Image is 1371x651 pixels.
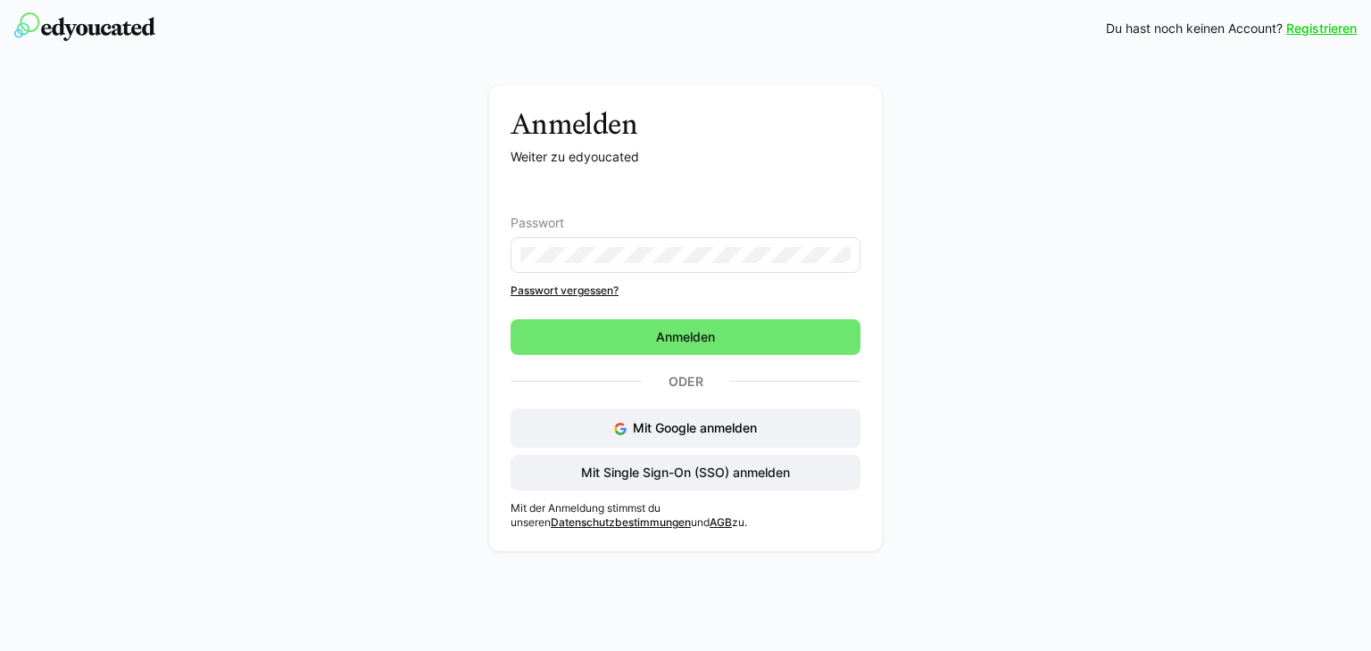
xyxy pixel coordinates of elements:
a: Datenschutzbestimmungen [551,515,691,529]
a: AGB [710,515,732,529]
img: edyoucated [14,12,155,41]
button: Mit Single Sign-On (SSO) anmelden [511,455,860,490]
a: Registrieren [1286,20,1357,37]
button: Anmelden [511,319,860,355]
p: Mit der Anmeldung stimmst du unseren und zu. [511,501,860,530]
span: Passwort [511,216,564,230]
a: Passwort vergessen? [511,284,860,298]
button: Mit Google anmelden [511,408,860,448]
h3: Anmelden [511,107,860,141]
p: Weiter zu edyoucated [511,148,860,166]
span: Anmelden [653,328,718,346]
p: Oder [642,369,729,394]
span: Mit Single Sign-On (SSO) anmelden [578,464,793,482]
span: Mit Google anmelden [633,420,757,435]
span: Du hast noch keinen Account? [1106,20,1283,37]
